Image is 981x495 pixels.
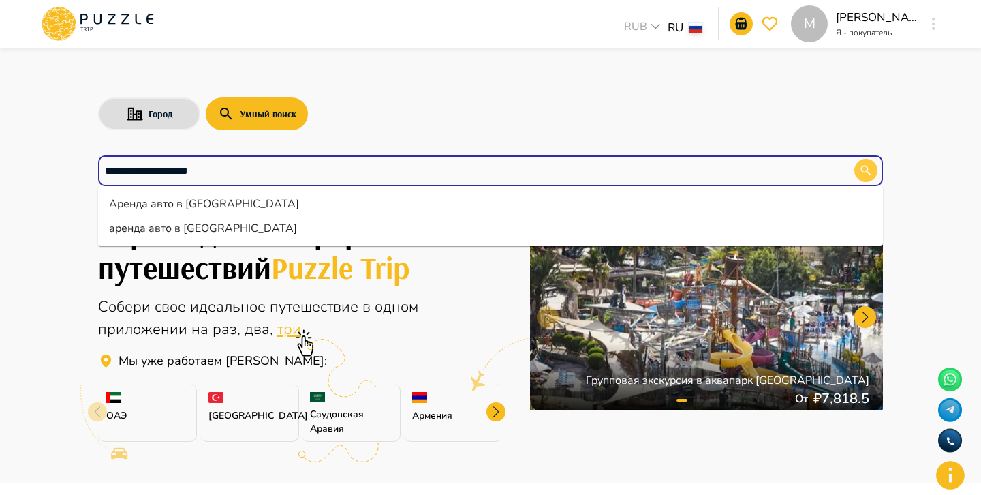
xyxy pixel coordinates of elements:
[412,408,494,423] p: Армения
[270,297,362,317] span: путешествие
[271,248,410,286] span: Puzzle Trip
[191,319,213,340] span: на
[586,372,869,389] p: Групповая экскурсия в аквапарк [GEOGRAPHIC_DATA]
[375,297,418,317] span: одном
[620,18,668,38] div: RUB
[836,9,918,27] p: [PERSON_NAME]
[98,296,499,341] div: Онлайн агрегатор туристических услуг для путешествий по всему миру.
[668,19,683,37] p: RU
[822,389,869,409] p: 7,818.5
[277,319,301,340] span: три
[98,192,883,216] li: Аренда авто в [GEOGRAPHIC_DATA]
[730,12,753,35] button: go-to-basket-submit-button
[213,319,245,340] span: раз,
[362,297,375,317] span: в
[206,97,308,130] button: Умный поиск
[106,408,188,423] p: ОАЭ
[119,352,327,370] p: Сервис для путешествий Puzzle Trip
[836,27,918,39] p: Я - покупатель
[310,407,392,436] p: Саудовская Аравия
[689,22,702,33] img: lang
[98,319,191,340] span: приложении
[155,297,190,317] span: свое
[98,97,200,130] button: Город
[795,391,813,407] p: От
[98,216,883,241] li: аренда авто в [GEOGRAPHIC_DATA]
[813,389,822,409] p: ₽
[758,12,781,35] button: go-to-wishlist-submit-button
[190,297,270,317] span: идеальное
[791,5,828,42] div: M
[98,213,499,285] h1: Собери свое идеальное путешествие с Puzzle Trip
[245,319,277,340] span: два,
[208,408,290,423] p: [GEOGRAPHIC_DATA]
[98,297,155,317] span: Собери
